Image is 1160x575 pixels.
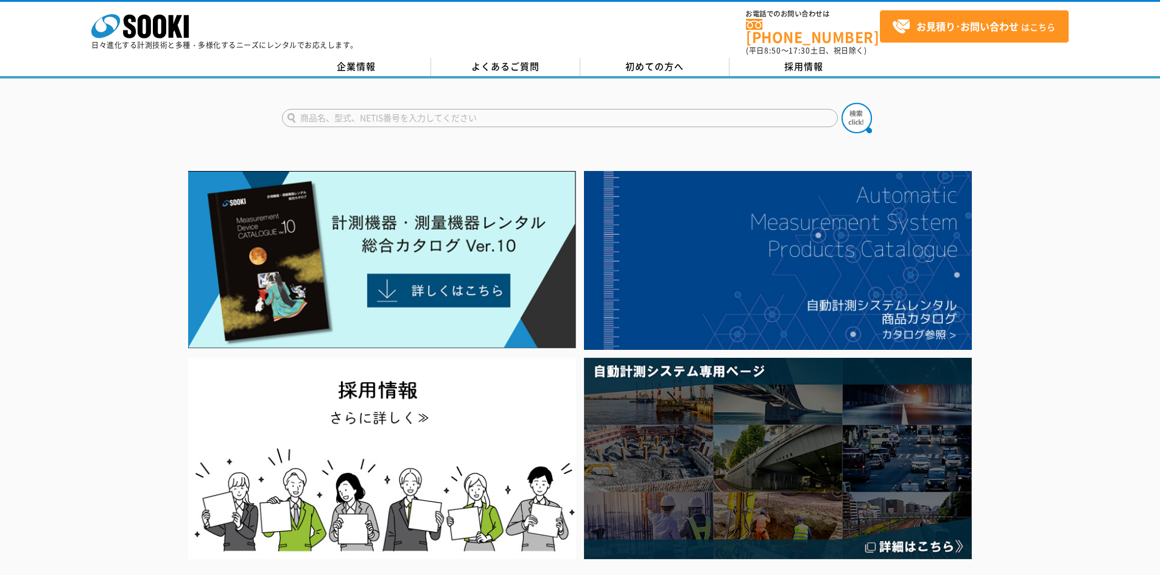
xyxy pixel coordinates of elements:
[282,109,838,127] input: 商品名、型式、NETIS番号を入力してください
[746,19,880,44] a: [PHONE_NUMBER]
[431,58,580,76] a: よくあるご質問
[892,18,1055,36] span: はこちら
[580,58,729,76] a: 初めての方へ
[584,358,972,559] img: 自動計測システム専用ページ
[188,358,576,559] img: SOOKI recruit
[584,171,972,350] img: 自動計測システムカタログ
[188,171,576,349] img: Catalog Ver10
[789,45,810,56] span: 17:30
[916,19,1019,33] strong: お見積り･お問い合わせ
[625,60,684,73] span: 初めての方へ
[842,103,872,133] img: btn_search.png
[746,10,880,18] span: お電話でのお問い合わせは
[282,58,431,76] a: 企業情報
[729,58,879,76] a: 採用情報
[880,10,1069,43] a: お見積り･お問い合わせはこちら
[746,45,866,56] span: (平日 ～ 土日、祝日除く)
[764,45,781,56] span: 8:50
[91,41,358,49] p: 日々進化する計測技術と多種・多様化するニーズにレンタルでお応えします。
